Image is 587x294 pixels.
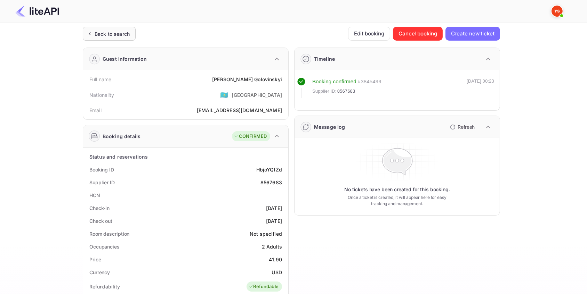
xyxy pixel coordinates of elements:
div: 2 Adults [262,243,282,250]
button: Cancel booking [393,27,443,41]
p: No tickets have been created for this booking. [344,186,450,193]
div: Booking details [103,133,140,140]
div: Booking ID [89,166,114,173]
div: Supplier ID [89,179,115,186]
div: CONFIRMED [234,133,267,140]
div: Guest information [103,55,147,62]
button: Refresh [446,121,477,133]
img: LiteAPI Logo [15,6,59,17]
div: # 3845499 [358,78,381,86]
div: Message log [314,123,345,131]
div: [EMAIL_ADDRESS][DOMAIN_NAME] [197,107,282,114]
span: United States [220,89,228,101]
span: 8567683 [337,88,355,95]
div: Check out [89,217,112,225]
div: 41.90 [269,256,282,263]
div: Back to search [95,30,130,37]
button: Edit booking [348,27,390,41]
div: Refundable [248,283,279,290]
div: HCN [89,192,100,199]
div: Not specified [250,230,282,237]
div: Refundability [89,283,120,290]
img: Yandex Support [552,6,563,17]
div: Timeline [314,55,335,62]
div: Occupancies [89,243,120,250]
div: Currency [89,269,110,276]
div: [DATE] [266,217,282,225]
div: Room description [89,230,129,237]
div: Price [89,256,101,263]
div: 8567683 [260,179,282,186]
div: Nationality [89,91,114,99]
div: [DATE] [266,204,282,212]
div: Full name [89,76,111,83]
p: Refresh [458,123,475,131]
span: Supplier ID: [312,88,337,95]
div: [DATE] 00:23 [467,78,494,98]
div: Check-in [89,204,110,212]
div: Booking confirmed [312,78,356,86]
button: Create new ticket [445,27,500,41]
div: Email [89,107,102,114]
div: [PERSON_NAME] Golovinskyi [212,76,282,83]
div: [GEOGRAPHIC_DATA] [232,91,282,99]
div: HbjoYQfZd [256,166,282,173]
div: Status and reservations [89,153,148,160]
p: Once a ticket is created, it will appear here for easy tracking and management. [342,194,452,207]
div: USD [272,269,282,276]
